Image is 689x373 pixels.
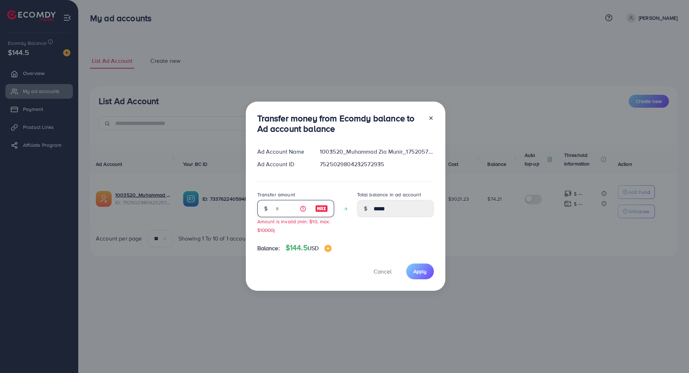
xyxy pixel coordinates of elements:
[257,191,295,198] label: Transfer amount
[314,148,439,156] div: 1003520_Muhammad Zia Munir_1752057834951
[257,218,331,233] small: Amount is invalid (min: $10, max: $10000)
[374,267,392,275] span: Cancel
[365,264,400,279] button: Cancel
[252,148,314,156] div: Ad Account Name
[324,245,332,252] img: image
[315,204,328,213] img: image
[257,244,280,252] span: Balance:
[252,160,314,168] div: Ad Account ID
[413,268,427,275] span: Apply
[257,113,422,134] h3: Transfer money from Ecomdy balance to Ad account balance
[658,341,684,368] iframe: Chat
[308,244,319,252] span: USD
[286,243,332,252] h4: $144.5
[314,160,439,168] div: 7525029804232572935
[406,264,434,279] button: Apply
[357,191,421,198] label: Total balance in ad account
